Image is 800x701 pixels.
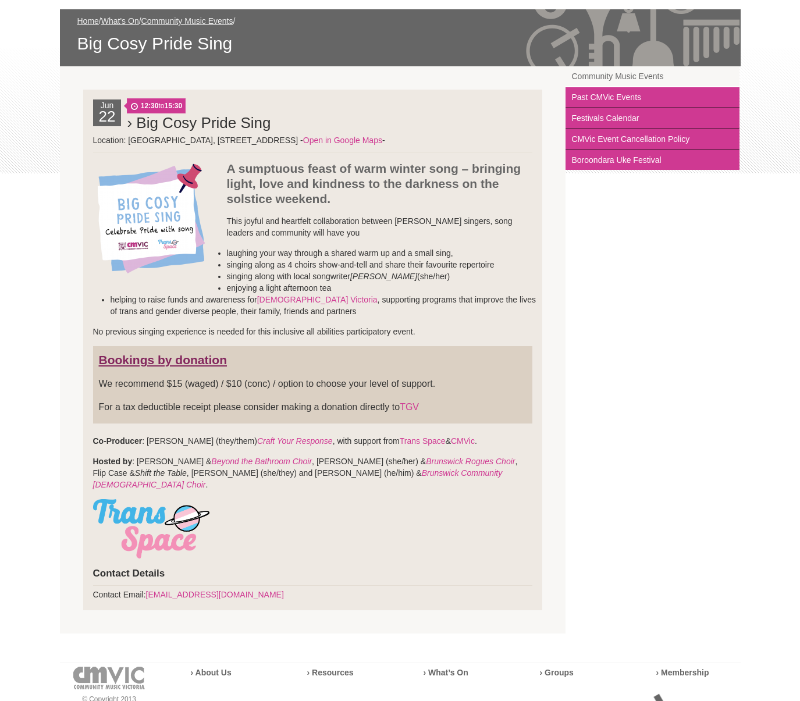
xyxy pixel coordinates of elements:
em: Shift the Table [135,468,187,478]
a: [DEMOGRAPHIC_DATA] Victoria [257,295,378,304]
a: Community Music Events [141,16,233,26]
a: Home [77,16,99,26]
a: › What’s On [424,668,468,677]
a: Bookings by donation [99,353,227,366]
li: helping to raise funds and awareness for , supporting programs that improve the lives of trans an... [111,294,545,317]
strong: Hosted by [93,457,133,466]
a: Boroondara Uke Festival [566,150,739,170]
li: singing along with local songwriter (she/her) [111,271,545,282]
a: › Membership [656,668,709,677]
em: [PERSON_NAME] [350,272,417,281]
strong: Co-Producer [93,436,143,446]
img: cmvic-logo-footer.png [73,667,145,689]
a: Past CMVic Events [566,87,739,108]
h2: › Big Cosy Pride Sing [127,111,532,134]
li: laughing your way through a shared warm up and a small sing, [111,247,545,259]
a: Community Music Events [566,66,739,87]
h2: 22 [96,111,119,126]
h4: Contact Details [93,567,533,579]
strong: 15:30 [164,102,182,110]
a: Trans Space [400,436,446,446]
a: › Resources [307,668,354,677]
li: Location: [GEOGRAPHIC_DATA], [STREET_ADDRESS] - - [83,90,543,610]
a: What's On [101,16,139,26]
img: Pride-graphic.png [93,161,209,281]
p: We recommend $15 (waged) / $10 (conc) / option to choose your level of support. [99,376,527,391]
a: › About Us [191,668,232,677]
h3: A sumptuous feast of warm winter song – bringing light, love and kindness to the darkness on the ... [93,161,533,207]
a: [EMAIL_ADDRESS][DOMAIN_NAME] [146,590,284,599]
a: Festivals Calendar [566,108,739,129]
a: CMVic Event Cancellation Policy [566,129,739,150]
a: Brunswick Rogues Choir [426,457,515,466]
p: This joyful and heartfelt collaboration between [PERSON_NAME] singers, song leaders and community... [93,215,533,239]
a: › Groups [540,668,574,677]
p: : [PERSON_NAME] & , [PERSON_NAME] (she/her) & , Flip Case & , [PERSON_NAME] (she/they) and [PERSO... [93,456,533,490]
li: enjoying a light afternoon tea [111,282,545,294]
p: : [PERSON_NAME] (they/them) , with support from & . [93,435,533,447]
a: CMVic [451,436,475,446]
div: / / / [77,15,723,55]
span: to [127,98,186,113]
li: singing along as 4 choirs show-and-tell and share their favourite repertoire [111,259,545,271]
a: Open in Google Maps [303,136,382,145]
p: No previous singing experience is needed for this inclusive all abilities participatory event. [93,326,533,337]
a: Craft Your Response [257,436,333,446]
span: Big Cosy Pride Sing [77,33,723,55]
strong: 12:30 [141,102,159,110]
p: For a tax deductible receipt please consider making a donation directly to [99,400,527,414]
div: Jun [93,99,122,126]
div: Contact Email: [93,567,533,600]
a: TGV [400,402,419,412]
a: Beyond the Bathroom Choir [211,457,312,466]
